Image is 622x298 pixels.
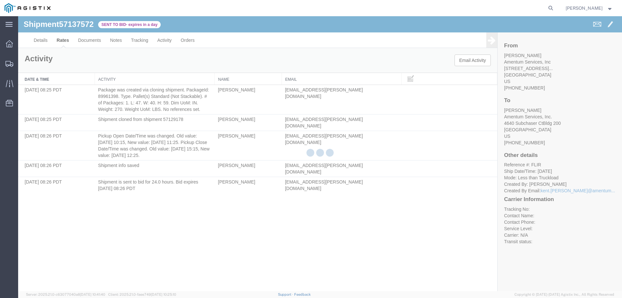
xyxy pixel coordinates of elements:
span: [DATE] 10:25:10 [151,292,176,296]
span: Server: 2025.21.0-c63077040a8 [26,292,105,296]
span: Cierra Brown [566,5,603,12]
a: Feedback [294,292,311,296]
span: [DATE] 10:41:40 [80,292,105,296]
span: Copyright © [DATE]-[DATE] Agistix Inc., All Rights Reserved [514,292,614,297]
button: [PERSON_NAME] [565,4,613,12]
span: Client: 2025.21.0-faee749 [108,292,176,296]
img: logo [5,3,51,13]
a: Support [278,292,294,296]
